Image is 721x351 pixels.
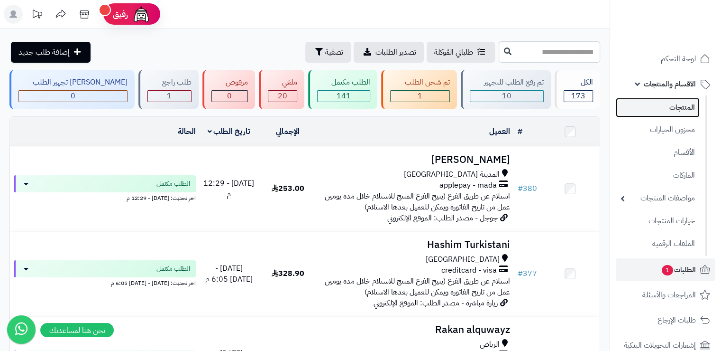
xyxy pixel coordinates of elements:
[418,90,422,102] span: 1
[278,90,287,102] span: 20
[18,47,70,58] span: إضافة طلب جديد
[272,268,304,279] span: 328.90
[321,154,510,165] h3: [PERSON_NAME]
[148,91,191,102] div: 1
[518,183,523,194] span: #
[325,275,510,298] span: استلام عن طريق الفرع (يتيح الفرع المنتج للاستلام خلال مده يومين عمل من تاريخ الفاتورة ويمكن للعمي...
[553,70,602,109] a: الكل173
[379,70,458,109] a: تم شحن الطلب 1
[426,254,500,265] span: [GEOGRAPHIC_DATA]
[489,126,510,137] a: العميل
[208,126,251,137] a: تاريخ الطلب
[317,77,370,88] div: الطلب مكتمل
[564,77,593,88] div: الكل
[203,178,254,200] span: [DATE] - 12:29 م
[272,183,304,194] span: 253.00
[616,309,715,332] a: طلبات الإرجاع
[268,77,297,88] div: ملغي
[305,42,351,63] button: تصفية
[156,264,190,274] span: الطلب مكتمل
[211,77,248,88] div: مرفوض
[616,142,700,163] a: الأقسام
[156,179,190,189] span: الطلب مكتمل
[616,120,700,140] a: مخزون الخيارات
[480,339,500,350] span: الرياض
[321,239,510,250] h3: Hashim Turkistani
[616,234,700,254] a: الملفات الرقمية
[391,91,449,102] div: 1
[354,42,424,63] a: تصدير الطلبات
[71,90,75,102] span: 0
[325,47,343,58] span: تصفية
[616,188,700,209] a: مواصفات المنتجات
[14,277,196,287] div: اخر تحديث: [DATE] - [DATE] 6:05 م
[427,42,495,63] a: طلباتي المُوكلة
[205,263,253,285] span: [DATE] - [DATE] 6:05 م
[268,91,297,102] div: 20
[178,126,196,137] a: الحالة
[470,91,543,102] div: 10
[662,265,673,275] span: 1
[113,9,128,20] span: رفيق
[616,165,700,186] a: الماركات
[375,47,416,58] span: تصدير الطلبات
[14,192,196,202] div: اخر تحديث: [DATE] - 12:29 م
[132,5,151,24] img: ai-face.png
[404,169,500,180] span: المدينة [GEOGRAPHIC_DATA]
[387,212,498,224] span: جوجل - مصدر الطلب: الموقع الإلكتروني
[661,263,696,276] span: الطلبات
[18,77,128,88] div: [PERSON_NAME] تجهيز الطلب
[642,288,696,302] span: المراجعات والأسئلة
[11,42,91,63] a: إضافة طلب جديد
[201,70,257,109] a: مرفوض 0
[616,258,715,281] a: الطلبات1
[337,90,351,102] span: 141
[167,90,172,102] span: 1
[616,47,715,70] a: لوحة التحكم
[616,98,700,117] a: المنتجات
[318,91,370,102] div: 141
[571,90,585,102] span: 173
[644,77,696,91] span: الأقسام والمنتجات
[276,126,300,137] a: الإجمالي
[137,70,200,109] a: طلب راجع 1
[616,284,715,306] a: المراجعات والأسئلة
[518,183,537,194] a: #380
[502,90,511,102] span: 10
[657,313,696,327] span: طلبات الإرجاع
[147,77,191,88] div: طلب راجع
[390,77,449,88] div: تم شحن الطلب
[518,268,537,279] a: #377
[227,90,232,102] span: 0
[257,70,306,109] a: ملغي 20
[518,126,522,137] a: #
[325,190,510,213] span: استلام عن طريق الفرع (يتيح الفرع المنتج للاستلام خلال مده يومين عمل من تاريخ الفاتورة ويمكن للعمي...
[439,180,497,191] span: applepay - mada
[306,70,379,109] a: الطلب مكتمل 141
[212,91,247,102] div: 0
[459,70,553,109] a: تم رفع الطلب للتجهيز 10
[661,52,696,66] span: لوحة التحكم
[8,70,137,109] a: [PERSON_NAME] تجهيز الطلب 0
[616,211,700,231] a: خيارات المنتجات
[434,47,473,58] span: طلباتي المُوكلة
[321,324,510,335] h3: Rakan alquwayz
[19,91,127,102] div: 0
[518,268,523,279] span: #
[441,265,497,276] span: creditcard - visa
[25,5,49,26] a: تحديثات المنصة
[374,297,498,309] span: زيارة مباشرة - مصدر الطلب: الموقع الإلكتروني
[470,77,544,88] div: تم رفع الطلب للتجهيز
